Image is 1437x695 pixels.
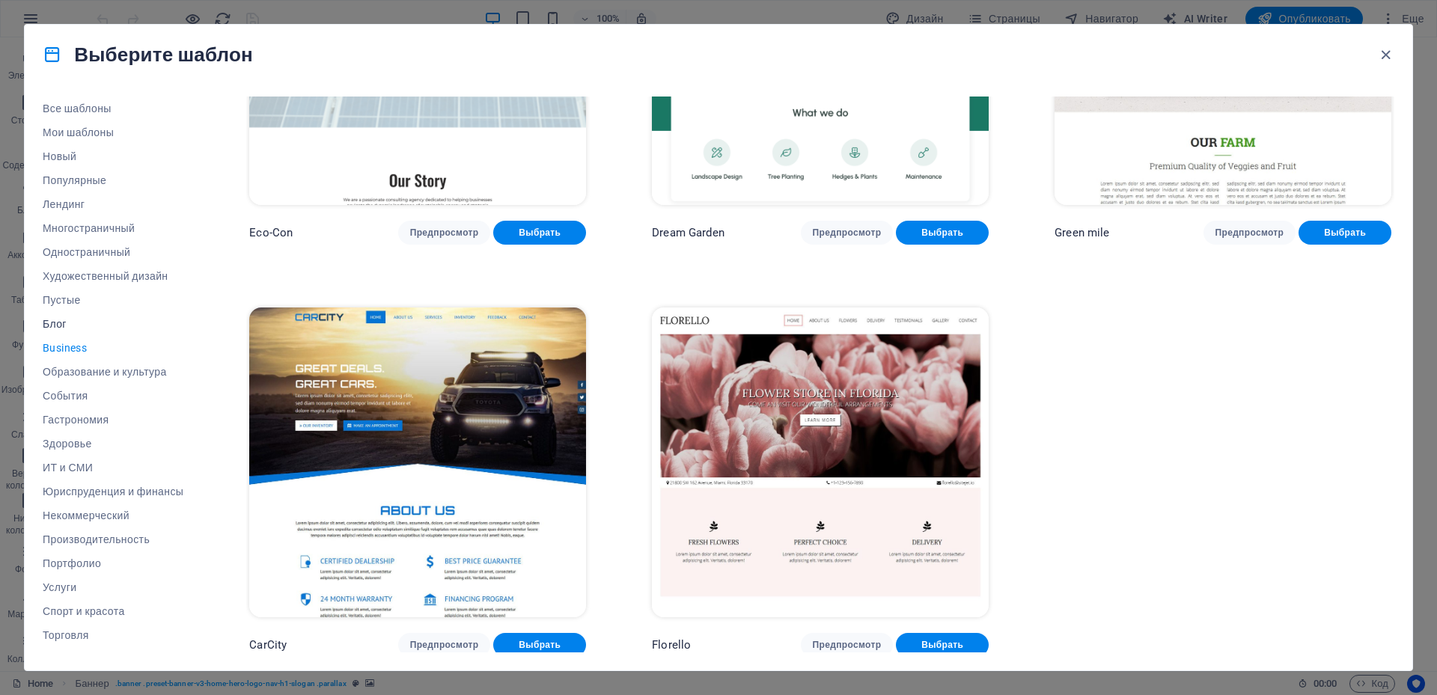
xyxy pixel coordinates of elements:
img: Florello [652,307,989,618]
button: Выбрать [493,633,586,657]
button: Юриспруденция и финансы [43,480,183,503]
button: Многостраничный [43,216,183,240]
button: Все шаблоны [43,97,183,120]
span: Здоровье [43,438,183,450]
p: Green mile [1055,225,1109,240]
span: Выбрать [505,227,574,239]
button: Новый [43,144,183,168]
span: Business [43,342,183,354]
span: События [43,390,183,402]
h4: Выберите шаблон [43,43,253,67]
p: Florello [652,637,691,652]
button: Портфолио [43,551,183,575]
button: Предпросмотр [398,221,491,245]
button: Блог [43,312,183,336]
span: Юриспруденция и финансы [43,486,183,497]
button: Путешествия [43,647,183,671]
span: Новый [43,150,183,162]
button: Здоровье [43,432,183,456]
span: Предпросмотр [1215,227,1284,239]
button: Выбрать [896,633,989,657]
img: CarCity [249,307,586,618]
button: Пустые [43,288,183,312]
span: Спорт и красота [43,605,183,617]
span: Производительность [43,533,183,545]
button: Некоммерческий [43,503,183,527]
span: Предпросмотр [410,227,479,239]
button: Предпросмотр [801,221,894,245]
button: Business [43,336,183,360]
span: Некоммерческий [43,509,183,521]
button: Одностраничный [43,240,183,264]
span: Художественный дизайн [43,270,183,282]
span: Предпросмотр [410,639,479,651]
span: Выбрать [505,639,574,651]
button: Предпросмотр [1203,221,1296,245]
span: Торговля [43,629,183,641]
button: Выбрать [493,221,586,245]
span: Мои шаблоны [43,126,183,138]
span: Популярные [43,174,183,186]
button: Гастрономия [43,408,183,432]
button: ИТ и СМИ [43,456,183,480]
span: Образование и культура [43,366,183,378]
span: Одностраничный [43,246,183,258]
button: Популярные [43,168,183,192]
span: Пустые [43,294,183,306]
span: Портфолио [43,557,183,569]
button: Выбрать [896,221,989,245]
span: Предпросмотр [813,639,882,651]
button: Производительность [43,527,183,551]
span: Лендинг [43,198,183,210]
button: Художественный дизайн [43,264,183,288]
button: Услуги [43,575,183,599]
button: Предпросмотр [398,633,491,657]
p: CarCity [249,637,287,652]
span: Выбрать [908,639,977,651]
p: Dream Garden [652,225,724,240]
span: Выбрать [1311,227,1379,239]
span: Выбрать [908,227,977,239]
span: Гастрономия [43,414,183,426]
span: Многостраничный [43,222,183,234]
a: Shttps://[DOMAIN_NAME][URL] to main content [6,6,254,19]
button: Спорт и красота [43,599,183,623]
button: Торговля [43,623,183,647]
span: Все шаблоны [43,102,183,114]
button: Мои шаблоны [43,120,183,144]
button: Лендинг [43,192,183,216]
button: События [43,384,183,408]
span: Блог [43,318,183,330]
button: Образование и культура [43,360,183,384]
button: Выбрать [1299,221,1391,245]
span: Предпросмотр [813,227,882,239]
span: ИТ и СМИ [43,462,183,474]
button: Предпросмотр [801,633,894,657]
span: Услуги [43,581,183,593]
p: Eco-Con [249,225,293,240]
